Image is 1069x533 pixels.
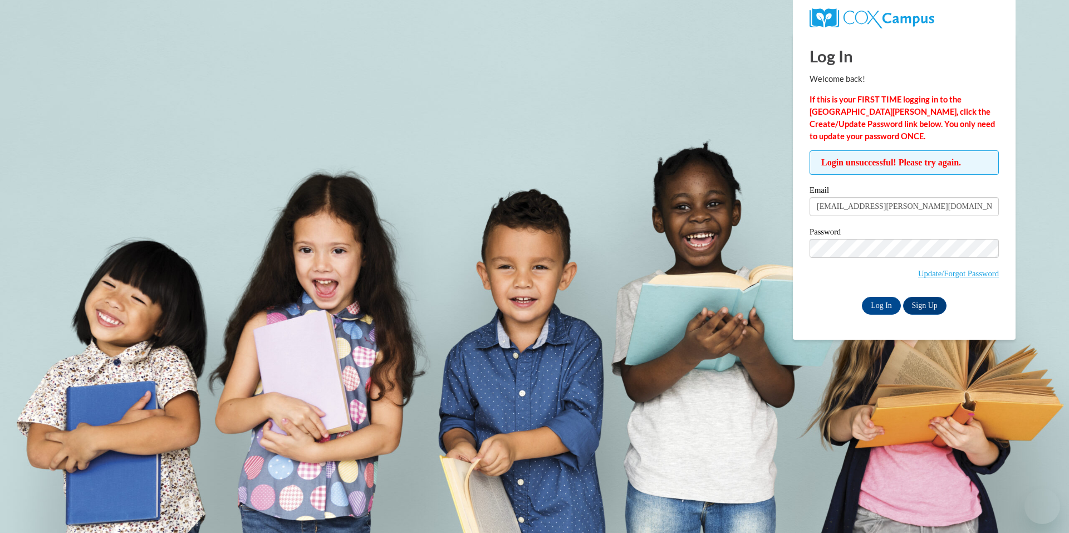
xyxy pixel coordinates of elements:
[810,73,999,85] p: Welcome back!
[810,45,999,67] h1: Log In
[810,186,999,197] label: Email
[810,228,999,239] label: Password
[810,150,999,175] span: Login unsuccessful! Please try again.
[1024,488,1060,524] iframe: Button to launch messaging window
[810,95,995,141] strong: If this is your FIRST TIME logging in to the [GEOGRAPHIC_DATA][PERSON_NAME], click the Create/Upd...
[810,8,999,28] a: COX Campus
[903,297,947,315] a: Sign Up
[810,8,934,28] img: COX Campus
[862,297,901,315] input: Log In
[918,269,999,278] a: Update/Forgot Password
